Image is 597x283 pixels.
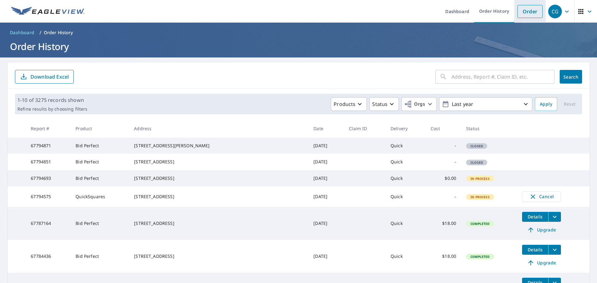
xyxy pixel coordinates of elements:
td: Quick [386,186,426,207]
button: Download Excel [15,70,74,84]
th: Delivery [386,119,426,138]
img: EV Logo [11,7,85,16]
button: Apply [535,97,557,111]
td: - [426,154,461,170]
span: In Process [467,195,493,199]
td: [DATE] [308,240,344,273]
button: Status [369,97,399,111]
span: Details [526,214,544,220]
div: [STREET_ADDRESS] [134,194,303,200]
p: Refine results by choosing filters [17,106,87,112]
td: Quick [386,207,426,240]
div: [STREET_ADDRESS] [134,220,303,226]
button: detailsBtn-67784436 [522,245,548,255]
span: Closed [467,144,487,148]
td: - [426,138,461,154]
th: Address [129,119,308,138]
button: detailsBtn-67787164 [522,212,548,222]
nav: breadcrumb [7,28,590,38]
td: Bid Perfect [71,207,129,240]
span: Details [526,247,544,253]
span: Upgrade [526,259,557,267]
th: Product [71,119,129,138]
div: [STREET_ADDRESS][PERSON_NAME] [134,143,303,149]
button: Products [331,97,367,111]
button: Orgs [401,97,437,111]
th: Claim ID [344,119,386,138]
th: Cost [426,119,461,138]
td: [DATE] [308,207,344,240]
p: Status [372,100,387,108]
div: [STREET_ADDRESS] [134,159,303,165]
td: QuickSquares [71,186,129,207]
div: [STREET_ADDRESS] [134,175,303,181]
p: Products [334,100,355,108]
p: Download Excel [30,73,69,80]
td: Bid Perfect [71,240,129,273]
a: Dashboard [7,28,37,38]
td: 67787164 [26,207,71,240]
td: [DATE] [308,186,344,207]
td: $0.00 [426,170,461,186]
button: filesDropdownBtn-67787164 [548,212,561,222]
span: Upgrade [526,226,557,234]
span: Completed [467,254,493,259]
td: [DATE] [308,170,344,186]
div: CG [548,5,562,18]
span: Closed [467,160,487,165]
p: Order History [44,30,73,36]
td: Quick [386,240,426,273]
span: Search [565,74,577,80]
span: Completed [467,221,493,226]
td: 67794871 [26,138,71,154]
td: Quick [386,154,426,170]
td: $18.00 [426,240,461,273]
span: Orgs [404,100,425,108]
td: 67784436 [26,240,71,273]
span: Cancel [529,193,554,200]
td: - [426,186,461,207]
a: Upgrade [522,225,561,235]
td: 67794851 [26,154,71,170]
td: [DATE] [308,154,344,170]
a: Order [517,5,543,18]
td: 67794575 [26,186,71,207]
span: Apply [540,100,552,108]
p: Last year [449,99,522,110]
p: 1-10 of 3275 records shown [17,96,87,104]
th: Report # [26,119,71,138]
button: Search [560,70,582,84]
td: Bid Perfect [71,170,129,186]
input: Address, Report #, Claim ID, etc. [451,68,555,85]
td: [DATE] [308,138,344,154]
td: Bid Perfect [71,138,129,154]
button: Cancel [522,191,561,202]
button: Last year [439,97,532,111]
th: Date [308,119,344,138]
h1: Order History [7,40,590,53]
th: Status [461,119,517,138]
span: Dashboard [10,30,35,36]
li: / [39,29,41,36]
div: [STREET_ADDRESS] [134,253,303,259]
td: Bid Perfect [71,154,129,170]
td: Quick [386,138,426,154]
span: In Process [467,176,493,181]
td: $18.00 [426,207,461,240]
td: Quick [386,170,426,186]
button: filesDropdownBtn-67784436 [548,245,561,255]
a: Upgrade [522,258,561,268]
td: 67794693 [26,170,71,186]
